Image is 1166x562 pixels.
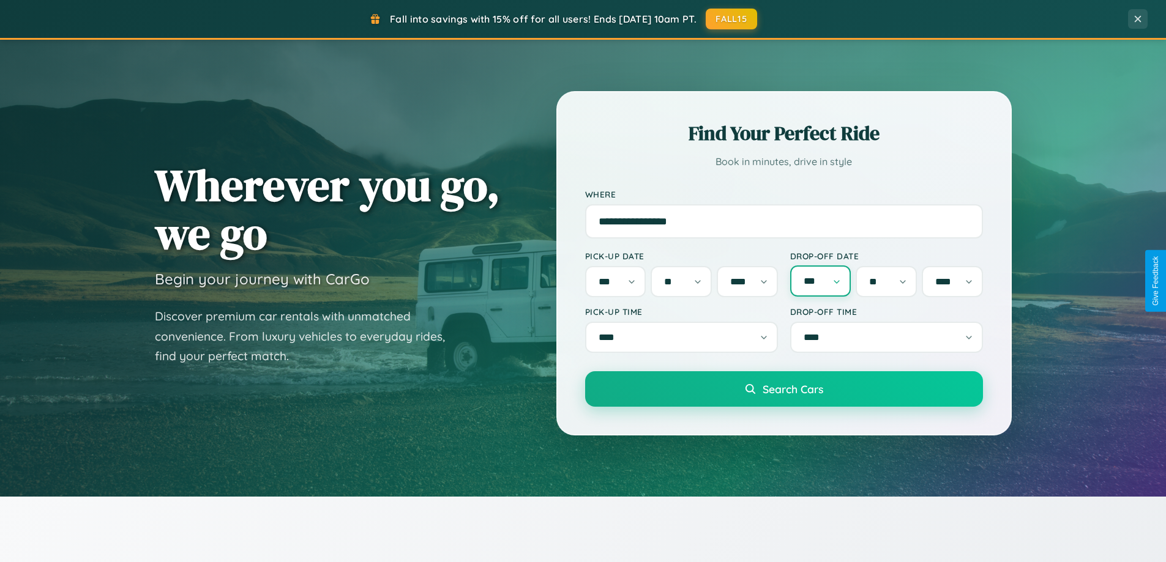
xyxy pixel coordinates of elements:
label: Drop-off Date [790,251,983,261]
label: Drop-off Time [790,306,983,317]
div: Give Feedback [1151,256,1160,306]
label: Pick-up Time [585,306,778,317]
button: FALL15 [706,9,757,29]
span: Fall into savings with 15% off for all users! Ends [DATE] 10am PT. [390,13,697,25]
p: Discover premium car rentals with unmatched convenience. From luxury vehicles to everyday rides, ... [155,306,461,366]
h1: Wherever you go, we go [155,161,500,257]
span: Search Cars [763,382,823,396]
p: Book in minutes, drive in style [585,153,983,171]
h3: Begin your journey with CarGo [155,270,370,288]
label: Where [585,189,983,199]
button: Search Cars [585,371,983,407]
label: Pick-up Date [585,251,778,261]
h2: Find Your Perfect Ride [585,120,983,147]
